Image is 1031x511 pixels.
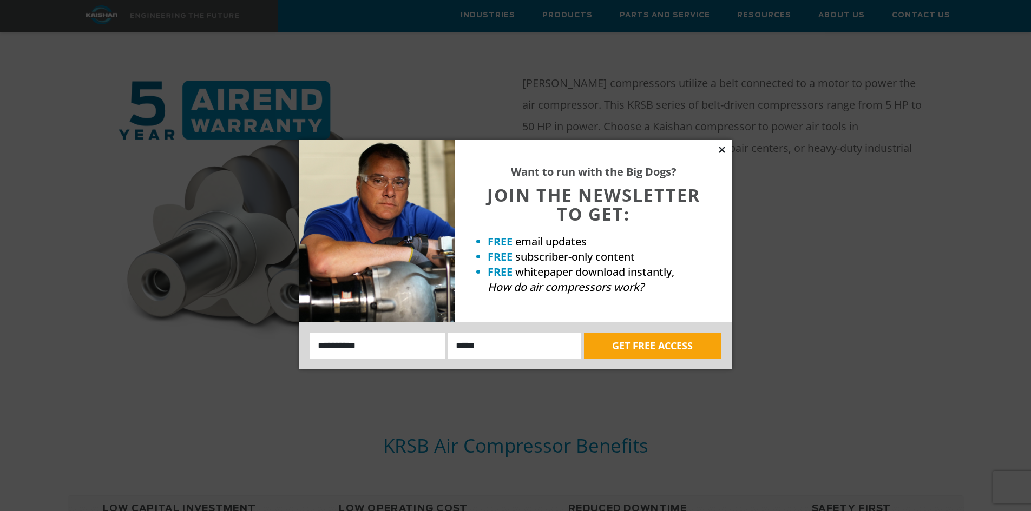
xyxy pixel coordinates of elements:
strong: FREE [488,234,513,249]
input: Email [448,333,581,359]
strong: FREE [488,249,513,264]
strong: Want to run with the Big Dogs? [511,164,677,179]
input: Name: [310,333,446,359]
em: How do air compressors work? [488,280,644,294]
span: email updates [515,234,587,249]
span: subscriber-only content [515,249,635,264]
span: whitepaper download instantly, [515,264,674,279]
button: GET FREE ACCESS [584,333,721,359]
strong: FREE [488,264,513,279]
span: JOIN THE NEWSLETTER TO GET: [487,183,700,225]
button: Close [717,145,727,155]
